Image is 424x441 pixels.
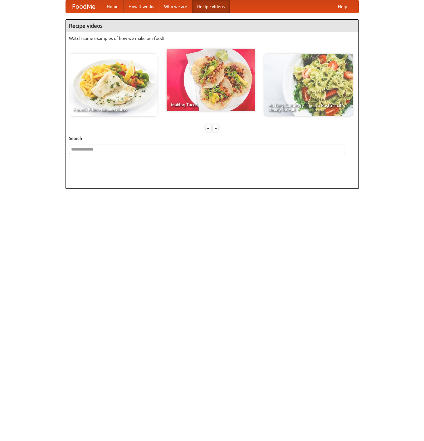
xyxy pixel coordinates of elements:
[124,0,159,13] a: How it works
[66,20,358,32] h4: Recipe videos
[167,49,255,111] a: Making Tacos
[69,135,355,141] h5: Search
[69,54,158,116] a: French Fries Fish and Chips
[213,124,218,132] div: »
[159,0,192,13] a: Who we are
[206,124,211,132] div: «
[73,108,153,112] span: French Fries Fish and Chips
[66,0,102,13] a: FoodMe
[192,0,230,13] a: Recipe videos
[269,103,348,112] span: An Easy, Summery Tomato Pasta That's Ready for Fall
[264,54,353,116] a: An Easy, Summery Tomato Pasta That's Ready for Fall
[333,0,352,13] a: Help
[102,0,124,13] a: Home
[171,103,251,107] span: Making Tacos
[69,35,355,41] p: Watch some examples of how we make our food!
